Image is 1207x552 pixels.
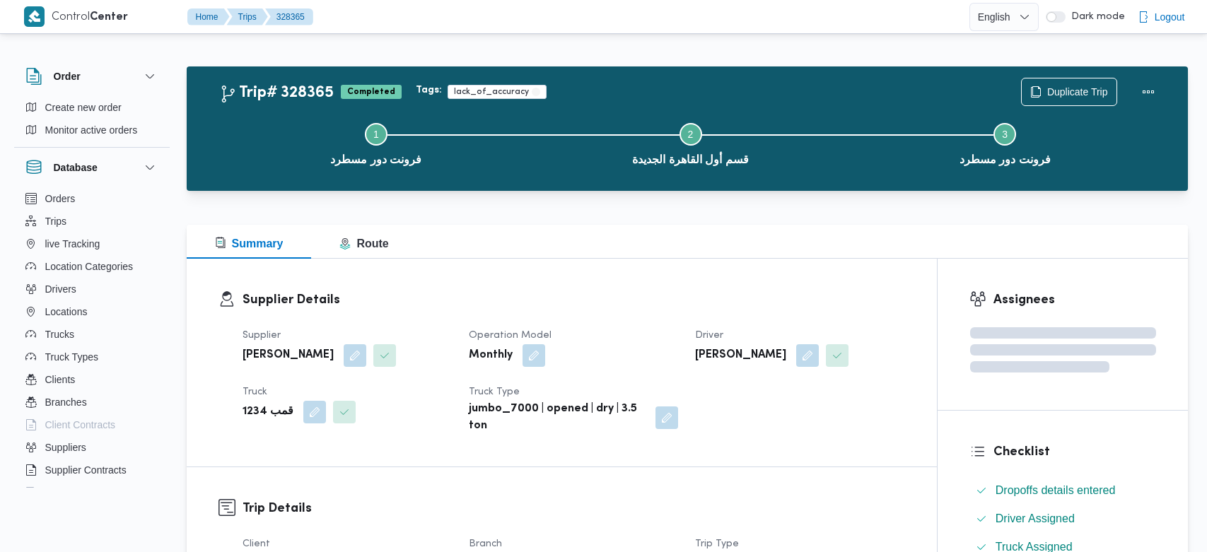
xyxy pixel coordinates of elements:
span: فرونت دور مسطرد [330,151,421,168]
button: Order [25,68,158,85]
button: Trucks [20,323,164,346]
span: Supplier Contracts [45,462,127,478]
button: Trips [20,210,164,233]
h3: Supplier Details [243,290,905,310]
h3: Database [54,159,98,176]
span: Truck [243,387,267,397]
img: X8yXhbKr1z7QwAAAABJRU5ErkJggg== [24,6,45,27]
button: Dropoffs details entered [970,479,1156,502]
b: [PERSON_NAME] [243,347,334,364]
button: Client Contracts [20,413,164,436]
span: 2 [688,129,694,140]
h3: Trip Details [243,499,905,518]
span: Driver Assigned [996,512,1075,524]
span: Clients [45,371,76,388]
button: live Tracking [20,233,164,255]
span: Summary [215,237,284,249]
button: Logout [1132,3,1191,31]
h3: Assignees [993,290,1156,310]
button: Branches [20,391,164,413]
span: lack_of_accuracy [448,85,547,99]
button: Location Categories [20,255,164,278]
span: Locations [45,303,88,320]
button: Devices [20,481,164,504]
span: Route [339,237,388,249]
button: Monitor active orders [20,119,164,141]
span: Client [243,539,270,548]
span: Branches [45,394,87,411]
span: Trip Type [695,539,739,548]
button: Drivers [20,278,164,300]
b: Tags: [416,85,442,96]
span: Driver Assigned [996,510,1075,527]
span: قسم أول القاهرة الجديدة [632,151,748,168]
span: Dropoffs details entered [996,482,1116,499]
button: Trips [227,8,268,25]
button: Orders [20,187,164,210]
button: Home [187,8,230,25]
div: Order [14,96,170,147]
h3: Order [54,68,81,85]
button: Duplicate Trip [1021,78,1117,106]
span: Client Contracts [45,416,116,433]
button: Locations [20,300,164,323]
span: Dark mode [1066,11,1125,23]
div: Database [14,187,170,493]
span: Suppliers [45,439,86,456]
b: Completed [347,88,395,96]
button: Suppliers [20,436,164,459]
span: Drivers [45,281,76,298]
span: lack_of_accuracy [454,86,529,98]
b: Monthly [469,347,513,364]
span: Trips [45,213,67,230]
span: Duplicate Trip [1047,83,1108,100]
span: Monitor active orders [45,122,138,139]
span: Logout [1155,8,1185,25]
button: Create new order [20,96,164,119]
span: Location Categories [45,258,134,275]
span: Orders [45,190,76,207]
button: Actions [1134,78,1162,106]
button: Supplier Contracts [20,459,164,481]
button: 328365 [265,8,313,25]
button: Truck Types [20,346,164,368]
button: قسم أول القاهرة الجديدة [533,106,848,180]
span: Create new order [45,99,122,116]
button: Clients [20,368,164,391]
button: Driver Assigned [970,507,1156,530]
b: jumbo_7000 | opened | dry | 3.5 ton [469,401,646,435]
span: فرونت دور مسطرد [960,151,1051,168]
span: Branch [469,539,502,548]
button: Database [25,159,158,176]
b: قمب 1234 [243,404,293,421]
span: Dropoffs details entered [996,484,1116,496]
b: [PERSON_NAME] [695,347,786,364]
span: Devices [45,484,81,501]
b: Center [90,12,128,23]
span: 3 [1002,129,1008,140]
span: Supplier [243,331,281,340]
span: Driver [695,331,723,340]
span: Trucks [45,326,74,343]
h2: Trip# 328365 [219,84,334,102]
h3: Checklist [993,442,1156,462]
button: فرونت دور مسطرد [848,106,1162,180]
span: Completed [341,85,402,99]
button: Remove trip tag [532,88,540,96]
span: Operation Model [469,331,552,340]
span: live Tracking [45,235,100,252]
button: فرونت دور مسطرد [219,106,534,180]
span: Truck Type [469,387,520,397]
span: 1 [373,129,379,140]
span: Truck Types [45,348,98,365]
